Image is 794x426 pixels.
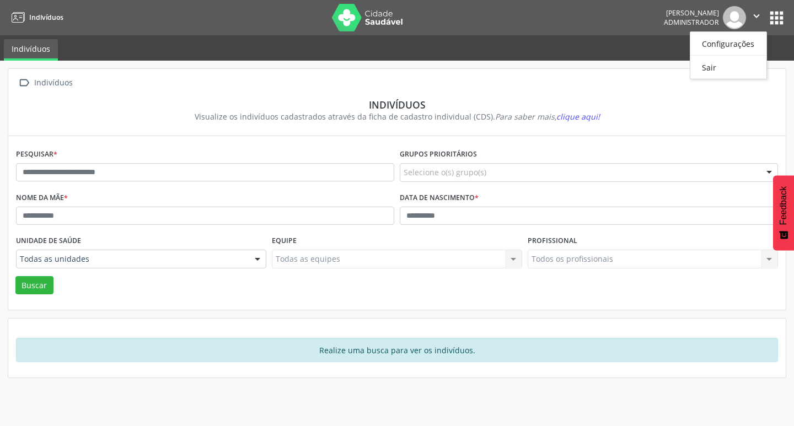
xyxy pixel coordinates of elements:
label: Nome da mãe [16,190,68,207]
a: Sair [690,60,766,75]
a: Indivíduos [8,8,63,26]
button:  [746,6,767,29]
button: Buscar [15,276,53,295]
i: Para saber mais, [495,111,600,122]
div: Indivíduos [32,75,74,91]
button: apps [767,8,786,28]
label: Equipe [272,233,297,250]
a: Configurações [690,36,766,51]
span: clique aqui! [556,111,600,122]
span: Administrador [664,18,719,27]
span: Indivíduos [29,13,63,22]
label: Profissional [528,233,577,250]
label: Grupos prioritários [400,146,477,163]
label: Pesquisar [16,146,57,163]
button: Feedback - Mostrar pesquisa [773,175,794,250]
a: Indivíduos [4,39,58,61]
span: Selecione o(s) grupo(s) [404,166,486,178]
label: Data de nascimento [400,190,479,207]
ul:  [690,31,767,79]
label: Unidade de saúde [16,233,81,250]
span: Todas as unidades [20,254,244,265]
i:  [750,10,763,22]
div: [PERSON_NAME] [664,8,719,18]
a:  Indivíduos [16,75,74,91]
div: Visualize os indivíduos cadastrados através da ficha de cadastro individual (CDS). [24,111,770,122]
div: Realize uma busca para ver os indivíduos. [16,338,778,362]
div: Indivíduos [24,99,770,111]
img: img [723,6,746,29]
span: Feedback [779,186,788,225]
i:  [16,75,32,91]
